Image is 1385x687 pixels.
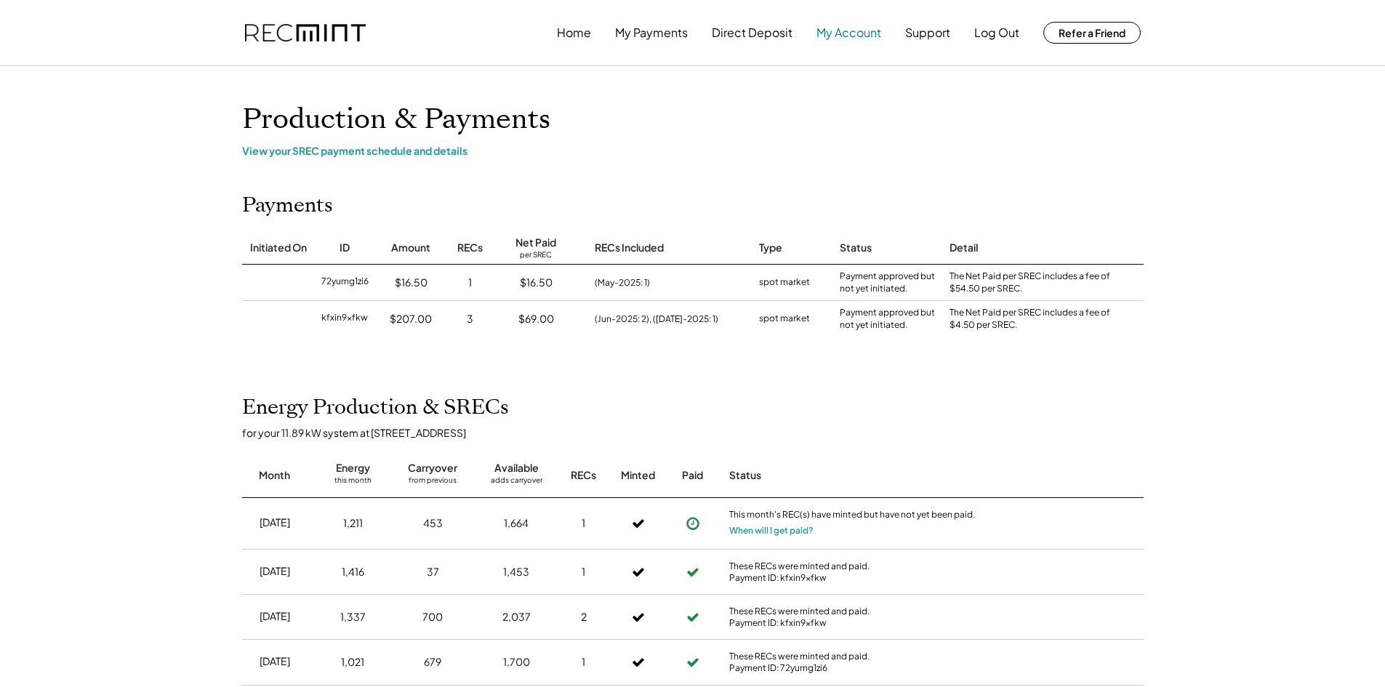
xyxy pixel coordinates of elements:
[595,313,718,326] div: (Jun-2025: 2), ([DATE]-2025: 1)
[343,516,363,531] div: 1,211
[457,241,483,255] div: RECs
[729,606,976,628] div: These RECs were minted and paid. Payment ID: kfxin9xfkw
[504,516,529,531] div: 1,664
[816,18,881,47] button: My Account
[424,655,441,670] div: 679
[427,565,439,579] div: 37
[503,655,530,670] div: 1,700
[468,276,472,290] div: 1
[682,468,703,483] div: Paid
[582,516,585,531] div: 1
[595,276,650,289] div: (May-2025: 1)
[423,516,443,531] div: 453
[729,468,976,483] div: Status
[242,103,1144,137] h1: Production & Payments
[340,610,366,624] div: 1,337
[950,241,978,255] div: Detail
[340,241,350,255] div: ID
[621,468,655,483] div: Minted
[260,515,290,530] div: [DATE]
[840,270,935,295] div: Payment approved but not yet initiated.
[242,395,509,420] h2: Energy Production & SRECs
[494,461,539,475] div: Available
[729,561,976,583] div: These RECs were minted and paid. Payment ID: kfxin9xfkw
[557,18,591,47] button: Home
[571,468,596,483] div: RECs
[840,307,935,332] div: Payment approved but not yet initiated.
[390,312,432,326] div: $207.00
[974,18,1019,47] button: Log Out
[395,276,427,290] div: $16.50
[729,651,976,673] div: These RECs were minted and paid. Payment ID: 72yumg1zi6
[321,276,369,290] div: 72yumg1zi6
[905,18,950,47] button: Support
[409,475,457,490] div: from previous
[582,565,585,579] div: 1
[242,193,333,218] h2: Payments
[515,236,556,250] div: Net Paid
[950,307,1117,332] div: The Net Paid per SREC includes a fee of $4.50 per SREC.
[503,565,529,579] div: 1,453
[759,276,810,290] div: spot market
[595,241,664,255] div: RECs Included
[759,312,810,326] div: spot market
[242,144,1144,157] div: View your SREC payment schedule and details
[518,312,554,326] div: $69.00
[259,468,290,483] div: Month
[341,655,364,670] div: 1,021
[422,610,443,624] div: 700
[491,475,542,490] div: adds carryover
[729,523,814,538] button: When will I get paid?
[682,513,704,534] button: Payment approved, but not yet initiated.
[334,475,372,490] div: this month
[245,24,366,42] img: recmint-logotype%403x.png
[712,18,792,47] button: Direct Deposit
[581,610,587,624] div: 2
[260,609,290,624] div: [DATE]
[759,241,782,255] div: Type
[250,241,307,255] div: Initiated On
[950,270,1117,295] div: The Net Paid per SREC includes a fee of $54.50 per SREC.
[408,461,457,475] div: Carryover
[582,655,585,670] div: 1
[391,241,430,255] div: Amount
[242,426,1158,439] div: for your 11.89 kW system at [STREET_ADDRESS]
[342,565,364,579] div: 1,416
[502,610,531,624] div: 2,037
[840,241,872,255] div: Status
[260,654,290,669] div: [DATE]
[260,564,290,579] div: [DATE]
[615,18,688,47] button: My Payments
[321,312,368,326] div: kfxin9xfkw
[729,509,976,523] div: This month's REC(s) have minted but have not yet been paid.
[336,461,370,475] div: Energy
[520,250,552,261] div: per SREC
[467,312,473,326] div: 3
[520,276,553,290] div: $16.50
[1043,22,1141,44] button: Refer a Friend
